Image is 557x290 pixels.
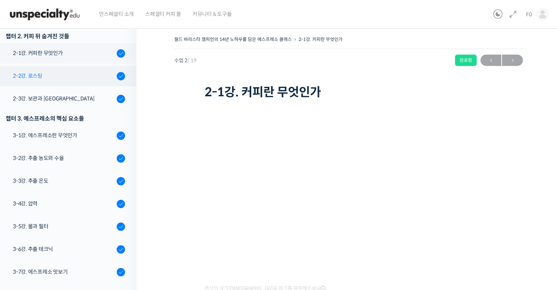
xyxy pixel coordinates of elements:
[502,55,523,66] a: 다음→
[13,131,114,140] div: 3-1강. 에스프레소란 무엇인가
[117,238,126,245] span: 설정
[13,72,114,80] div: 2-2강. 로스팅
[299,36,343,42] a: 2-1강. 커피란 무엇인가
[13,177,114,185] div: 3-3강. 추출 온도
[6,113,125,124] div: 챕터 3. 에스프레소의 핵심 요소들
[6,31,125,41] div: 챕터 2. 커피 뒤 숨겨진 것들
[13,222,114,230] div: 3-5강. 물과 필터
[69,239,78,245] span: 대화
[13,245,114,253] div: 3-6강. 추출 테크닉
[455,55,477,66] div: 완료함
[502,55,523,66] span: →
[13,199,114,208] div: 3-4강. 압력
[188,57,197,64] span: / 19
[480,55,501,66] a: ←이전
[13,268,114,276] div: 3-7강. 에스프레소 맛보기
[50,227,98,246] a: 대화
[2,227,50,246] a: 홈
[174,36,292,42] a: 월드 바리스타 챔피언의 14년 노하우를 담은 에스프레소 클래스
[205,85,493,99] h1: 2-1강. 커피란 무엇인가
[13,154,114,162] div: 3-2강. 추출 농도와 수율
[13,49,114,57] div: 2-1강. 커피란 무엇인가
[174,58,197,63] span: 수업 2
[13,94,114,103] div: 2-3강. 보관과 [GEOGRAPHIC_DATA]
[24,238,28,245] span: 홈
[526,11,532,18] span: F0
[98,227,146,246] a: 설정
[480,55,501,66] span: ←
